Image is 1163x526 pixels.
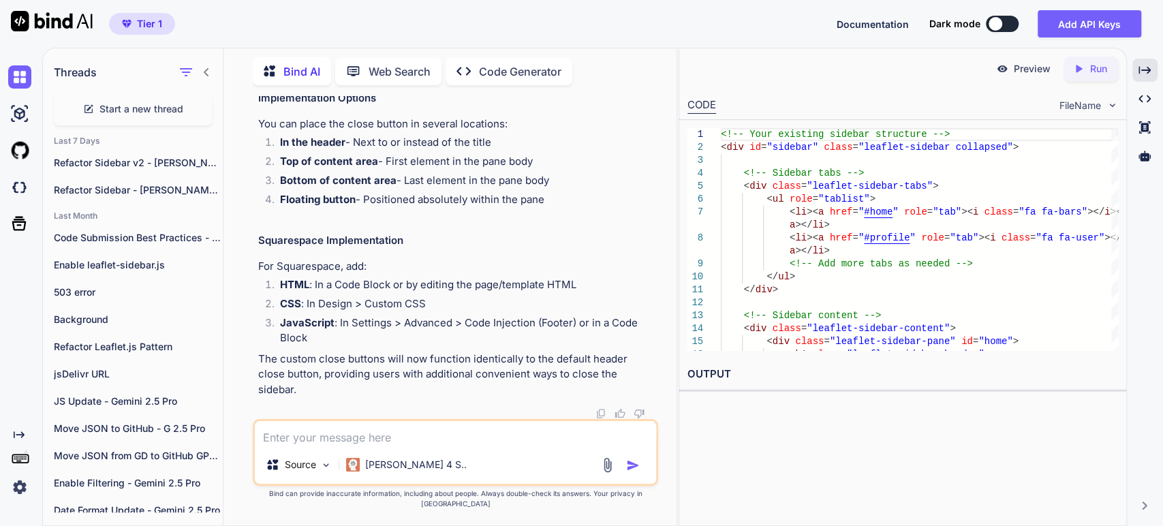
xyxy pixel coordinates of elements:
[978,232,990,243] span: ><
[766,142,818,153] span: "sidebar"
[858,206,863,217] span: "
[726,142,743,153] span: div
[615,408,625,419] img: like
[978,336,1012,347] span: "home"
[99,102,183,116] span: Start a new thread
[772,323,801,334] span: class
[852,206,858,217] span: =
[824,336,829,347] span: =
[8,139,31,162] img: githubLight
[687,154,703,167] div: 3
[812,219,824,230] span: li
[54,183,223,197] p: Refactor Sidebar - [PERSON_NAME] 4
[1104,232,1121,243] span: ></
[864,206,893,217] span: #home
[869,194,875,204] span: >
[258,117,655,132] p: You can place the close button in several locations:
[837,18,909,30] span: Documentation
[1012,336,1018,347] span: >
[743,284,755,295] span: </
[743,323,749,334] span: <
[54,285,223,299] p: 503 error
[858,142,1012,153] span: "leaflet-sidebar collapsed"
[280,297,301,310] strong: CSS
[54,231,223,245] p: Code Submission Best Practices - [PERSON_NAME] 4.0
[841,349,846,360] span: =
[1036,232,1104,243] span: "fa fa-user"
[795,232,807,243] span: li
[1030,232,1036,243] span: =
[269,315,655,346] li: : In Settings > Advanced > Code Injection (Footer) or in a Code Block
[812,194,818,204] span: =
[687,141,703,154] div: 2
[818,232,824,243] span: a
[1087,206,1104,217] span: ></
[109,13,175,35] button: premiumTier 1
[54,156,223,170] p: Refactor Sidebar v2 - [PERSON_NAME] 4 Sonnet
[766,336,772,347] span: <
[766,271,778,282] span: </
[54,476,223,490] p: Enable Filtering - Gemini 2.5 Pro
[921,232,944,243] span: role
[687,270,703,283] div: 10
[258,91,655,106] h2: Implementation Options
[721,129,950,140] span: <!-- Your existing sidebar structure -->
[807,181,933,191] span: "leaflet-sidebar-tabs"
[687,296,703,309] div: 12
[801,323,806,334] span: =
[54,422,223,435] p: Move JSON to GitHub - G 2.5 Pro
[790,219,795,230] span: a
[984,349,989,360] span: >
[595,408,606,419] img: copy
[950,232,978,243] span: "tab"
[8,102,31,125] img: ai-studio
[795,245,812,256] span: ></
[761,142,766,153] span: =
[1019,206,1087,217] span: "fa fa-bars"
[772,336,789,347] span: div
[984,206,1012,217] span: class
[818,206,824,217] span: a
[269,192,655,211] li: - Positioned absolutely within the pane
[369,63,431,80] p: Web Search
[929,17,980,31] span: Dark mode
[687,283,703,296] div: 11
[766,194,772,204] span: <
[600,457,615,473] img: attachment
[795,219,812,230] span: ></
[687,309,703,322] div: 13
[893,206,898,217] span: "
[679,358,1126,390] h2: OUTPUT
[721,142,726,153] span: <
[772,284,777,295] span: >
[54,394,223,408] p: JS Update - Gemini 2.5 Pro
[852,142,858,153] span: =
[687,193,703,206] div: 6
[54,313,223,326] p: Background
[269,277,655,296] li: : In a Code Block or by editing the page/template HTML
[795,349,807,360] span: h1
[852,232,858,243] span: =
[790,232,795,243] span: <
[772,181,801,191] span: class
[847,349,984,360] span: "leaflet-sidebar-header"
[258,233,655,249] h2: Squarespace Implementation
[778,271,790,282] span: ul
[1014,62,1051,76] p: Preview
[829,206,852,217] span: href
[990,232,995,243] span: i
[904,206,927,217] span: role
[927,206,932,217] span: =
[687,97,716,114] div: CODE
[269,154,655,173] li: - First element in the pane body
[858,232,863,243] span: "
[8,176,31,199] img: darkCloudIdeIcon
[795,206,807,217] span: li
[1106,99,1118,111] img: chevron down
[961,206,973,217] span: ><
[8,65,31,89] img: chat
[795,336,824,347] span: class
[972,336,978,347] span: =
[824,219,829,230] span: >
[11,11,93,31] img: Bind AI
